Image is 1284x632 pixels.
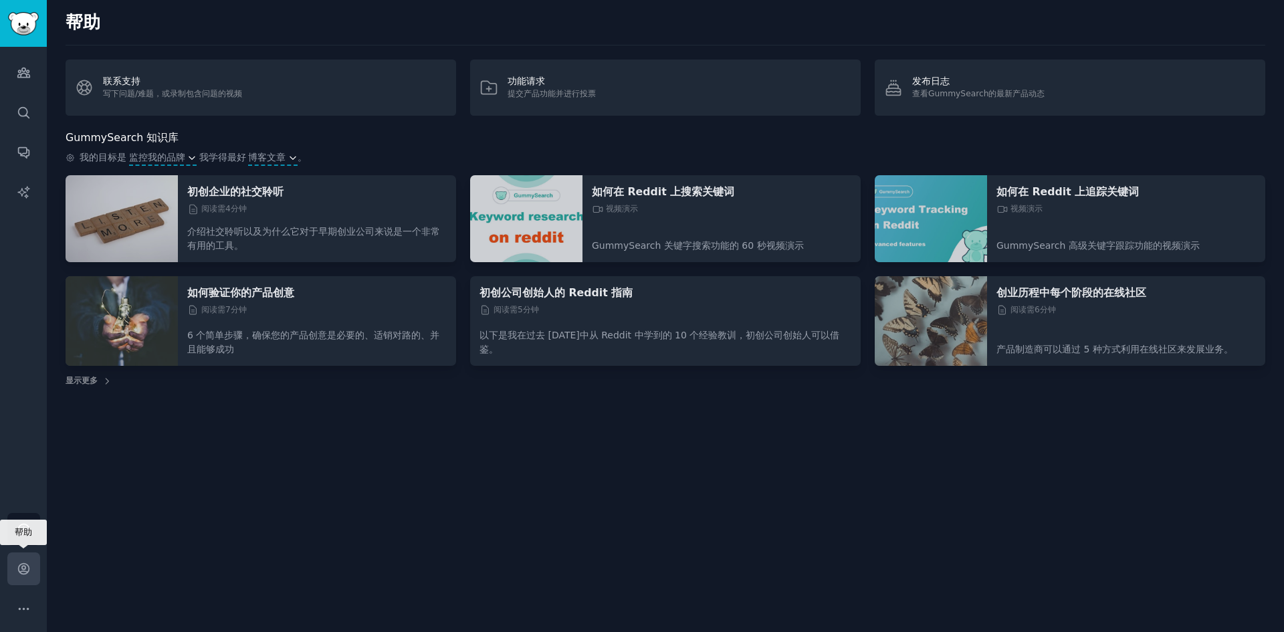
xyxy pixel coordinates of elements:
font: 5分钟 [518,305,539,314]
img: 如何在 Reddit 上搜索关键词 [470,175,582,262]
font: 视频演示 [1010,204,1043,213]
img: 初创企业的社交聆听 [66,175,178,262]
img: 如何在 Reddit 上追踪关键词 [875,175,987,262]
font: GummySearch 关键字搜索功能的 60 秒视频演示 [592,240,804,251]
a: 初创公司创始人的 Reddit 指南 [479,286,851,300]
font: 查看GummySearch的最新产品动态 [912,89,1045,98]
font: 监控我的品牌 [129,152,185,163]
a: 功能请求提交产品功能并进行投票 [470,60,861,116]
a: 如何在 Reddit 上追踪关键词 [996,185,1256,199]
font: 产品制造商可以通过 5 种方式利用在线社区来发展业务。 [996,344,1233,354]
font: GummySearch 高级关键字跟踪功能的视频演示 [996,240,1200,251]
font: 分钟 [231,305,247,314]
button: 博客文章 [248,150,298,165]
font: 显示更多 [66,376,98,385]
a: 联系支持写下问题/难题，或录制包含问题的视频 [66,60,456,116]
font: 博客文章 [248,152,286,163]
font: 视频演示 [606,204,638,213]
font: 阅读需 [201,204,225,213]
img: GummySearch 徽标 [8,12,39,35]
font: 4分钟 [225,204,247,213]
font: 如何在 Reddit 上追踪关键词 [996,185,1139,198]
font: 功能请求 [508,76,545,86]
font: 初创企业的社交聆听 [187,185,284,198]
a: 初创企业的社交聆听 [187,185,447,199]
a: 发布日志查看GummySearch的最新产品动态 [875,60,1265,116]
font: 初创公司创始人的 Reddit 指南 [479,286,633,299]
img: 创业历程中每个阶段的在线社区 [875,276,987,366]
font: 我学得最好 [199,152,246,163]
font: 如何在 Reddit 上搜索关键词 [592,185,734,198]
font: 阅读需7 [201,305,231,314]
font: 我的目标是 [80,152,126,163]
font: 6 个简单步骤，确保您的产品创意是必要的、适销对路的、并且能够成功 [187,330,439,354]
img: 如何验证你的产品创意 [66,276,178,366]
font: 创业历程中每个阶段的在线社区 [996,286,1146,299]
a: 如何验证你的产品创意 [187,286,447,300]
font: 提交产品功能并进行投票 [508,89,596,98]
font: 阅读需 [1010,305,1035,314]
font: 发布日志 [912,76,950,86]
font: GummySearch 知识库 [66,131,179,144]
font: 如何验证你的产品创意 [187,286,294,299]
button: 监控我的品牌 [129,150,197,165]
font: 以下是我在过去 [DATE]中从 Reddit 中学到的 10 个经验教训，初创公司创始人可以借鉴。 [479,330,839,354]
font: 帮助 [66,12,100,32]
a: 如何在 Reddit 上搜索关键词 [592,185,851,199]
font: 。 [298,152,307,163]
font: 6分钟 [1035,305,1056,314]
font: 介绍社交聆听以及为什么它对于早期创业公司来说是一个非常有用的工具。 [187,226,440,251]
a: 创业历程中每个阶段的在线社区 [996,286,1256,300]
font: 阅读需 [494,305,518,314]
